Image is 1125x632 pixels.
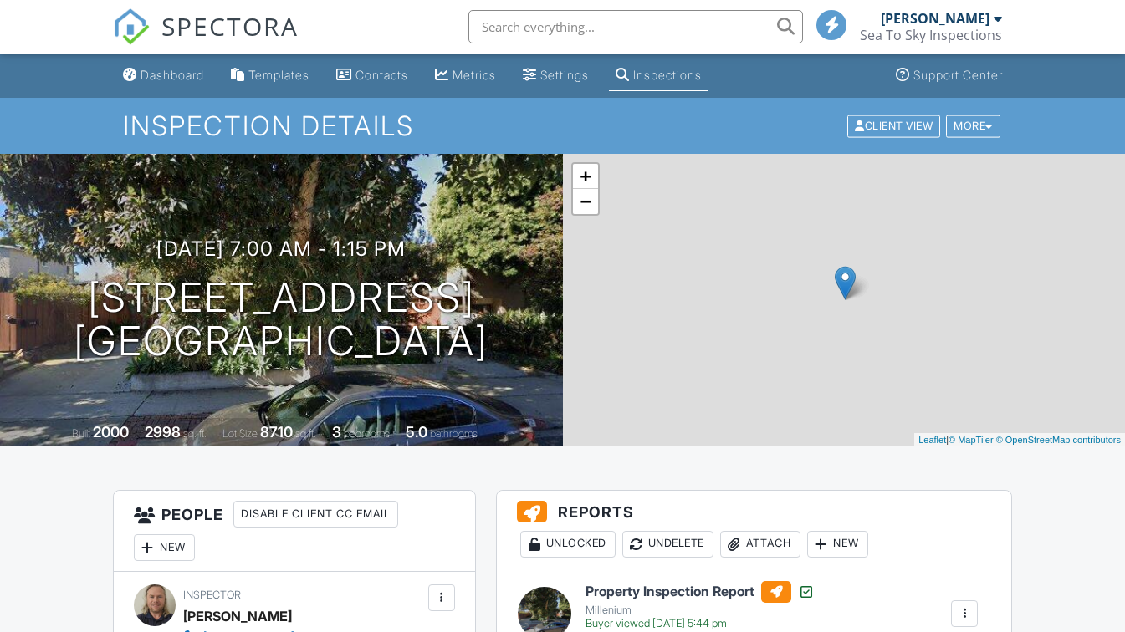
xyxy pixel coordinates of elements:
[453,68,496,82] div: Metrics
[609,60,708,91] a: Inspections
[355,68,408,82] div: Contacts
[520,531,616,558] div: Unlocked
[224,60,316,91] a: Templates
[183,604,292,629] div: [PERSON_NAME]
[344,427,390,440] span: bedrooms
[93,423,129,441] div: 2000
[295,427,316,440] span: sq.ft.
[145,423,181,441] div: 2998
[497,491,1012,568] h3: Reports
[807,531,868,558] div: New
[113,23,299,58] a: SPECTORA
[183,589,241,601] span: Inspector
[847,115,940,137] div: Client View
[946,115,1000,137] div: More
[720,531,800,558] div: Attach
[586,581,815,631] a: Property Inspection Report Millenium Buyer viewed [DATE] 5:44 pm
[913,68,1003,82] div: Support Center
[949,435,994,445] a: © MapTiler
[260,423,293,441] div: 8710
[622,531,713,558] div: Undelete
[573,164,598,189] a: Zoom in
[183,427,207,440] span: sq. ft.
[860,27,1002,43] div: Sea To Sky Inspections
[846,119,944,131] a: Client View
[430,427,478,440] span: bathrooms
[881,10,989,27] div: [PERSON_NAME]
[468,10,803,43] input: Search everything...
[540,68,589,82] div: Settings
[74,276,488,364] h1: [STREET_ADDRESS] [GEOGRAPHIC_DATA]
[332,423,341,441] div: 3
[134,534,195,561] div: New
[330,60,415,91] a: Contacts
[161,8,299,43] span: SPECTORA
[586,581,815,603] h6: Property Inspection Report
[248,68,309,82] div: Templates
[573,189,598,214] a: Zoom out
[918,435,946,445] a: Leaflet
[633,68,702,82] div: Inspections
[141,68,204,82] div: Dashboard
[233,501,398,528] div: Disable Client CC Email
[586,617,815,630] div: Buyer viewed [DATE] 5:44 pm
[516,60,596,91] a: Settings
[996,435,1121,445] a: © OpenStreetMap contributors
[586,604,815,617] div: Millenium
[113,8,150,45] img: The Best Home Inspection Software - Spectora
[114,491,475,572] h3: People
[156,237,406,260] h3: [DATE] 7:00 am - 1:15 pm
[406,423,427,441] div: 5.0
[72,427,90,440] span: Built
[222,427,258,440] span: Lot Size
[889,60,1010,91] a: Support Center
[428,60,503,91] a: Metrics
[123,111,1001,140] h1: Inspection Details
[116,60,211,91] a: Dashboard
[914,433,1125,447] div: |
